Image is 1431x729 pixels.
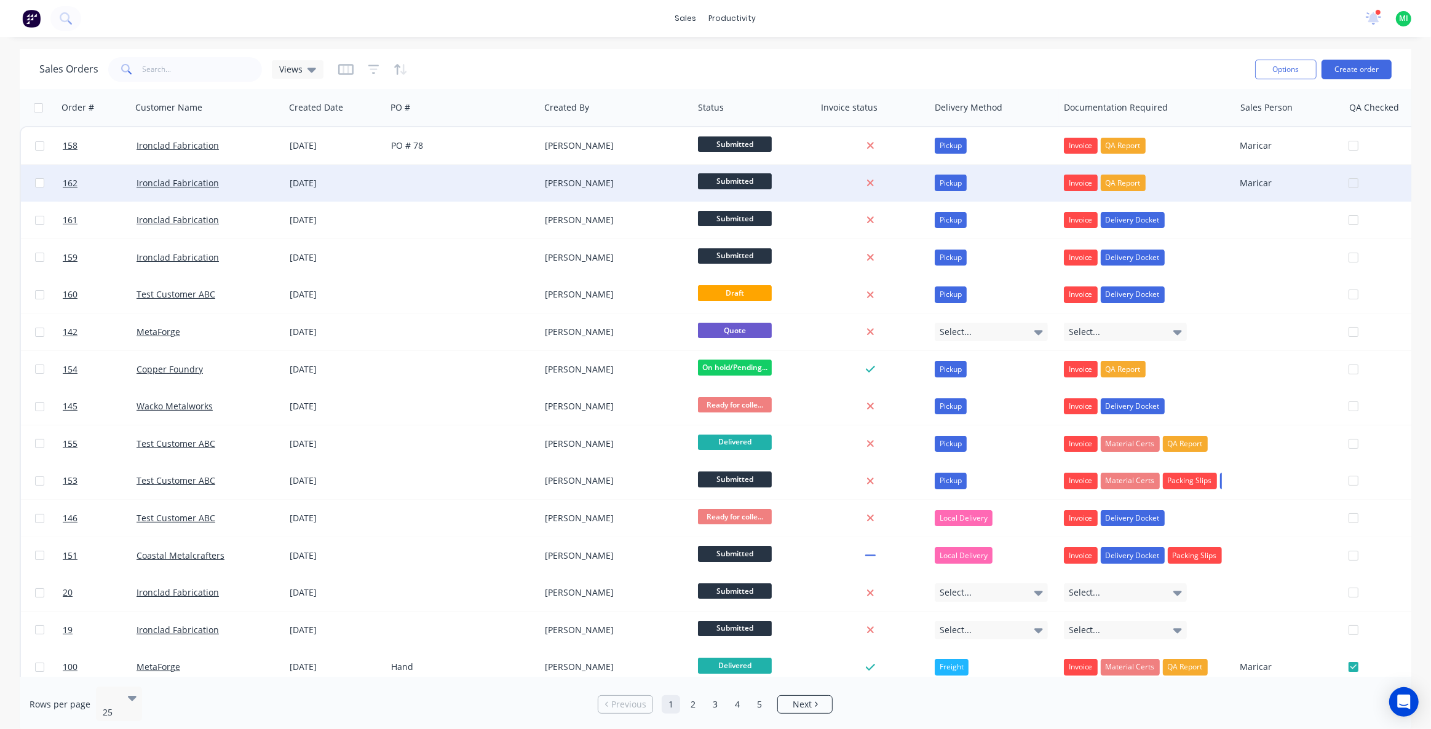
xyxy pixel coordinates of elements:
[137,550,224,561] a: Coastal Metalcrafters
[63,648,137,685] a: 100
[63,586,73,599] span: 20
[545,586,681,599] div: [PERSON_NAME]
[290,214,381,226] div: [DATE]
[1106,177,1141,189] span: QA Report
[63,624,73,636] span: 19
[598,698,652,711] a: Previous page
[1069,288,1093,301] span: Invoice
[935,510,993,526] div: Local Delivery
[940,326,972,338] span: Select...
[137,661,180,672] a: MetaForge
[1064,286,1165,302] button: InvoiceDelivery Docket
[1064,212,1165,228] button: InvoiceDelivery Docket
[390,101,410,114] div: PO #
[63,351,137,388] a: 154
[290,251,381,264] div: [DATE]
[1064,101,1168,114] div: Documentation Required
[545,288,681,301] div: [PERSON_NAME]
[1168,438,1203,450] span: QA Report
[63,537,137,574] a: 151
[698,323,772,338] span: Quote
[935,361,967,377] div: Pickup
[698,248,772,264] span: Submitted
[63,326,77,338] span: 142
[22,9,41,28] img: Factory
[935,286,967,302] div: Pickup
[30,698,90,711] span: Rows per page
[935,138,967,154] div: Pickup
[63,288,77,301] span: 160
[63,239,137,276] a: 159
[698,173,772,189] span: Submitted
[391,661,528,673] div: Hand
[137,288,215,300] a: Test Customer ABC
[684,695,702,714] a: Page 2
[63,251,77,264] span: 159
[698,211,772,226] span: Submitted
[1106,363,1141,376] span: QA Report
[545,177,681,189] div: [PERSON_NAME]
[545,363,681,376] div: [PERSON_NAME]
[137,214,219,226] a: Ironclad Fabrication
[935,398,967,414] div: Pickup
[698,136,772,152] span: Submitted
[63,475,77,487] span: 153
[290,177,381,189] div: [DATE]
[544,101,589,114] div: Created By
[63,550,77,562] span: 151
[1069,624,1101,636] span: Select...
[940,586,972,599] span: Select...
[290,288,381,301] div: [DATE]
[135,101,202,114] div: Customer Name
[1349,101,1399,114] div: QA Checked
[1064,138,1146,154] button: InvoiceQA Report
[935,473,967,489] div: Pickup
[698,360,772,375] span: On hold/Pending...
[137,326,180,337] a: MetaForge
[290,512,381,524] div: [DATE]
[63,612,137,648] a: 19
[778,698,832,711] a: Next page
[545,624,681,636] div: [PERSON_NAME]
[39,63,98,75] h1: Sales Orders
[669,9,703,28] div: sales
[137,363,203,375] a: Copper Foundry
[63,127,137,164] a: 158
[611,698,646,711] span: Previous
[698,101,724,114] div: Status
[1064,473,1284,489] button: InvoiceMaterial CertsPacking Slips
[698,658,772,673] span: Delivered
[289,101,343,114] div: Created Date
[793,698,812,711] span: Next
[290,475,381,487] div: [DATE]
[137,140,219,151] a: Ironclad Fabrication
[698,285,772,301] span: Draft
[1168,475,1212,487] span: Packing Slips
[821,101,878,114] div: Invoice status
[698,509,772,524] span: Ready for colle...
[545,326,681,338] div: [PERSON_NAME]
[545,400,681,412] div: [PERSON_NAME]
[1064,250,1165,266] button: InvoiceDelivery Docket
[935,175,967,191] div: Pickup
[290,624,381,636] div: [DATE]
[290,586,381,599] div: [DATE]
[1069,140,1093,152] span: Invoice
[137,177,219,189] a: Ironclad Fabrication
[63,276,137,313] a: 160
[1069,661,1093,673] span: Invoice
[279,63,303,76] span: Views
[1399,13,1408,24] span: MI
[1106,288,1160,301] span: Delivery Docket
[698,397,772,412] span: Ready for colle...
[290,326,381,338] div: [DATE]
[290,363,381,376] div: [DATE]
[1106,512,1160,524] span: Delivery Docket
[698,621,772,636] span: Submitted
[1069,550,1093,562] span: Invoice
[593,695,838,714] ul: Pagination
[935,659,969,675] div: Freight
[1106,251,1160,264] span: Delivery Docket
[63,462,137,499] a: 153
[137,475,215,486] a: Test Customer ABC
